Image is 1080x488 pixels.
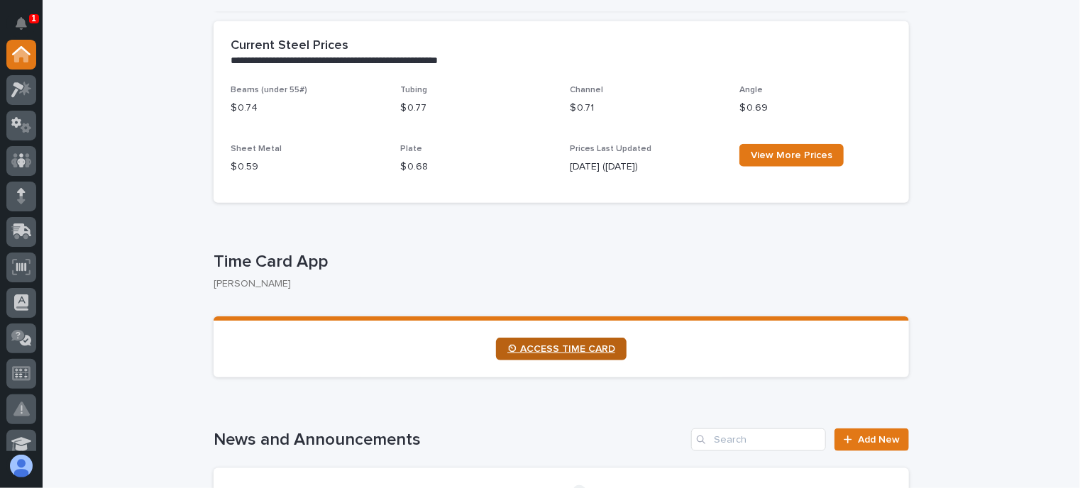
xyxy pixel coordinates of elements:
[858,435,900,445] span: Add New
[214,252,903,272] p: Time Card App
[739,101,892,116] p: $ 0.69
[31,13,36,23] p: 1
[570,101,722,116] p: $ 0.71
[400,101,553,116] p: $ 0.77
[231,101,383,116] p: $ 0.74
[231,145,282,153] span: Sheet Metal
[231,160,383,174] p: $ 0.59
[507,344,615,354] span: ⏲ ACCESS TIME CARD
[570,86,603,94] span: Channel
[570,160,722,174] p: [DATE] ([DATE])
[570,145,651,153] span: Prices Last Updated
[400,145,422,153] span: Plate
[18,17,36,40] div: Notifications1
[6,451,36,481] button: users-avatar
[400,160,553,174] p: $ 0.68
[214,430,685,450] h1: News and Announcements
[496,338,627,360] a: ⏲ ACCESS TIME CARD
[400,86,427,94] span: Tubing
[739,144,844,167] a: View More Prices
[231,38,348,54] h2: Current Steel Prices
[751,150,832,160] span: View More Prices
[231,86,307,94] span: Beams (under 55#)
[834,428,909,451] a: Add New
[739,86,763,94] span: Angle
[214,278,898,290] p: [PERSON_NAME]
[691,428,826,451] input: Search
[6,9,36,38] button: Notifications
